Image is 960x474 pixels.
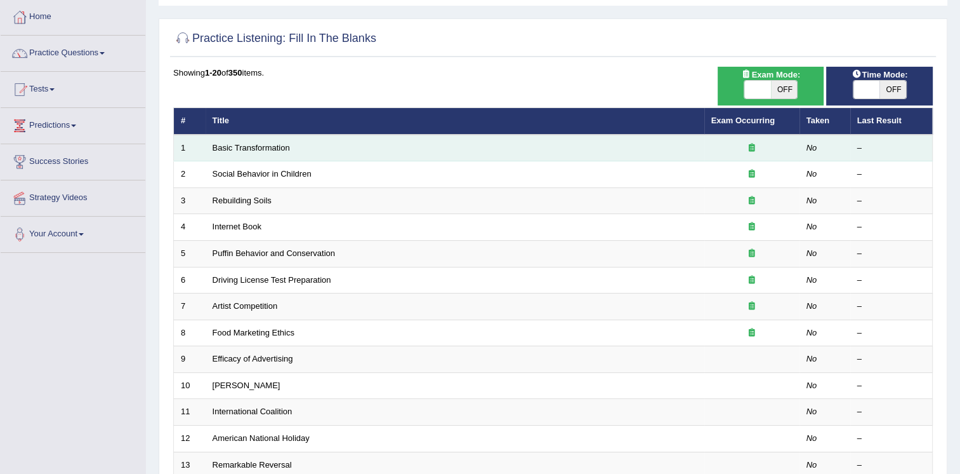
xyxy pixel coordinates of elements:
td: 8 [174,320,206,346]
td: 5 [174,241,206,267]
span: OFF [771,81,798,98]
div: Exam occurring question [711,327,792,339]
div: – [857,221,926,233]
div: – [857,459,926,471]
em: No [806,143,817,152]
td: 6 [174,267,206,294]
b: 1-20 [205,68,221,78]
td: 9 [174,346,206,373]
div: Show exams occurring in exams [718,67,824,105]
em: No [806,169,817,179]
a: Efficacy of Advertising [213,354,293,363]
em: No [806,328,817,337]
td: 4 [174,214,206,241]
div: Exam occurring question [711,248,792,260]
a: Internet Book [213,222,261,231]
b: 350 [228,68,242,78]
em: No [806,407,817,416]
a: Success Stories [1,144,145,176]
div: – [857,406,926,418]
div: – [857,195,926,207]
a: Exam Occurring [711,116,775,125]
div: – [857,380,926,392]
span: Time Mode: [846,68,912,81]
em: No [806,248,817,258]
a: Predictions [1,108,145,140]
a: Remarkable Reversal [213,460,292,470]
div: – [857,433,926,445]
a: International Coalition [213,407,293,416]
em: No [806,301,817,311]
a: Practice Questions [1,36,145,67]
h2: Practice Listening: Fill In The Blanks [173,29,376,48]
a: [PERSON_NAME] [213,381,280,390]
div: – [857,168,926,180]
div: – [857,301,926,313]
td: 1 [174,135,206,161]
td: 10 [174,372,206,399]
a: Puffin Behavior and Conservation [213,248,335,258]
a: Tests [1,72,145,104]
div: Exam occurring question [711,274,792,287]
div: Exam occurring question [711,142,792,154]
a: Strategy Videos [1,180,145,212]
th: # [174,108,206,135]
em: No [806,381,817,390]
th: Taken [799,108,850,135]
td: 11 [174,399,206,426]
em: No [806,433,817,443]
div: – [857,274,926,287]
td: 12 [174,425,206,452]
a: Social Behavior in Children [213,169,312,179]
div: Exam occurring question [711,168,792,180]
em: No [806,354,817,363]
a: American National Holiday [213,433,310,443]
a: Rebuilding Soils [213,196,272,205]
em: No [806,196,817,205]
a: Artist Competition [213,301,278,311]
div: Exam occurring question [711,301,792,313]
span: OFF [879,81,906,98]
a: Basic Transformation [213,143,290,152]
th: Title [206,108,704,135]
em: No [806,275,817,285]
div: Exam occurring question [711,221,792,233]
td: 3 [174,187,206,214]
div: – [857,248,926,260]
div: Showing of items. [173,67,933,79]
th: Last Result [850,108,933,135]
em: No [806,222,817,231]
div: Exam occurring question [711,195,792,207]
a: Food Marketing Ethics [213,328,294,337]
span: Exam Mode: [736,68,805,81]
em: No [806,460,817,470]
a: Driving License Test Preparation [213,275,331,285]
td: 2 [174,161,206,188]
td: 7 [174,294,206,320]
div: – [857,327,926,339]
div: – [857,142,926,154]
div: – [857,353,926,365]
a: Your Account [1,217,145,248]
